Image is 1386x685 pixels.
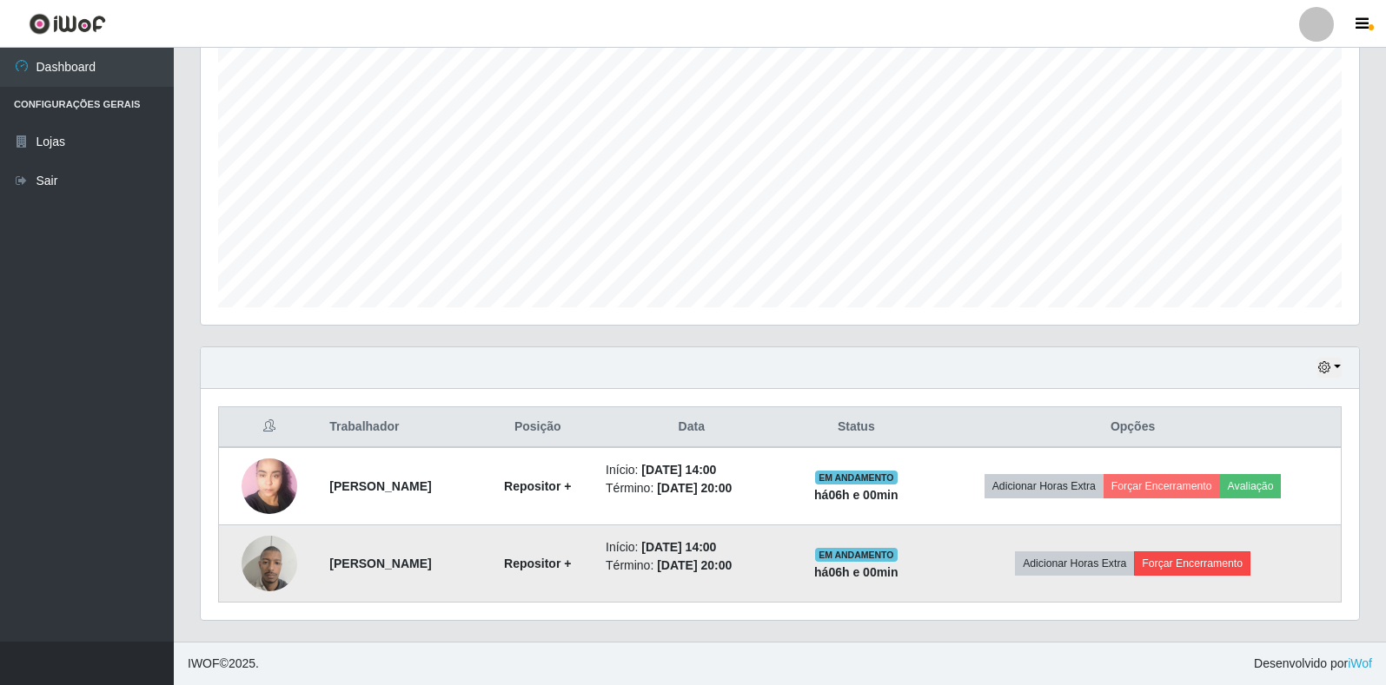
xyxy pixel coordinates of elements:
[1104,474,1220,498] button: Forçar Encerramento
[925,407,1341,448] th: Opções
[606,538,777,557] li: Início:
[1220,474,1282,498] button: Avaliação
[595,407,787,448] th: Data
[1348,656,1372,670] a: iWof
[657,558,732,572] time: [DATE] 20:00
[188,655,259,673] span: © 2025 .
[641,463,716,477] time: [DATE] 14:00
[29,13,106,35] img: CoreUI Logo
[814,488,899,502] strong: há 06 h e 00 min
[1254,655,1372,673] span: Desenvolvido por
[606,479,777,497] li: Término:
[815,471,898,484] span: EM ANDAMENTO
[787,407,925,448] th: Status
[641,540,716,554] time: [DATE] 14:00
[480,407,595,448] th: Posição
[815,548,898,562] span: EM ANDAMENTO
[504,479,571,493] strong: Repositor +
[657,481,732,495] time: [DATE] 20:00
[242,449,297,523] img: 1750798204685.jpeg
[188,656,220,670] span: IWOF
[606,557,777,575] li: Término:
[606,461,777,479] li: Início:
[1134,551,1250,576] button: Forçar Encerramento
[319,407,480,448] th: Trabalhador
[814,565,899,579] strong: há 06 h e 00 min
[504,557,571,570] strong: Repositor +
[242,526,297,600] img: 1754024702641.jpeg
[329,557,431,570] strong: [PERSON_NAME]
[329,479,431,493] strong: [PERSON_NAME]
[985,474,1104,498] button: Adicionar Horas Extra
[1015,551,1134,576] button: Adicionar Horas Extra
